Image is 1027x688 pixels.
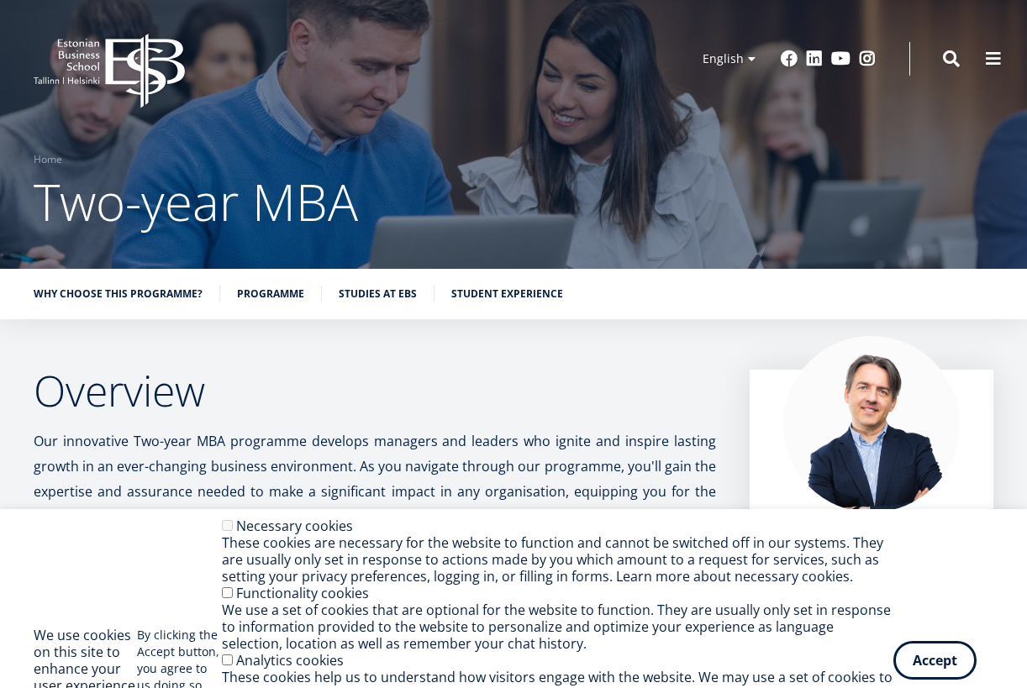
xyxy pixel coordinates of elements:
a: Youtube [831,50,851,67]
p: Our innovative Two-year MBA programme develops managers and leaders who ignite and inspire lastin... [34,428,716,580]
a: Studies at EBS [339,286,417,302]
img: Marko Rillo [783,336,960,512]
a: Programme [237,286,304,302]
div: We use a set of cookies that are optional for the website to function. They are usually only set ... [222,601,893,652]
label: Necessary cookies [236,517,353,535]
label: Functionality cookies [236,584,369,602]
h2: Overview [34,370,716,412]
a: Linkedin [806,50,823,67]
span: Two-year MBA [34,167,358,236]
a: Facebook [781,50,798,67]
div: These cookies are necessary for the website to function and cannot be switched off in our systems... [222,534,893,585]
a: Instagram [859,50,876,67]
a: Student experience [451,286,563,302]
button: Accept [893,641,977,680]
a: Why choose this programme? [34,286,203,302]
label: Analytics cookies [236,651,344,670]
a: Home [34,151,62,168]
